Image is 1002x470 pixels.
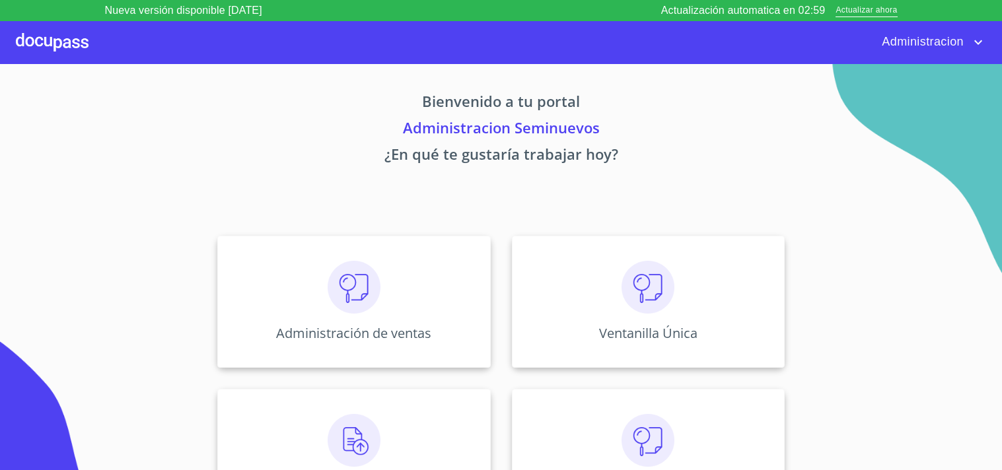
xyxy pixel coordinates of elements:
p: ¿En qué te gustaría trabajar hoy? [94,143,908,170]
button: account of current user [872,32,986,53]
img: consulta.png [622,414,674,467]
img: consulta.png [622,261,674,314]
p: Ventanilla Única [599,324,698,342]
p: Actualización automatica en 02:59 [661,3,826,18]
p: Bienvenido a tu portal [94,90,908,117]
p: Administracion Seminuevos [94,117,908,143]
img: carga.png [328,414,380,467]
img: consulta.png [328,261,380,314]
span: Actualizar ahora [836,4,897,18]
p: Administración de ventas [276,324,431,342]
span: Administracion [872,32,970,53]
p: Nueva versión disponible [DATE] [105,3,262,18]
